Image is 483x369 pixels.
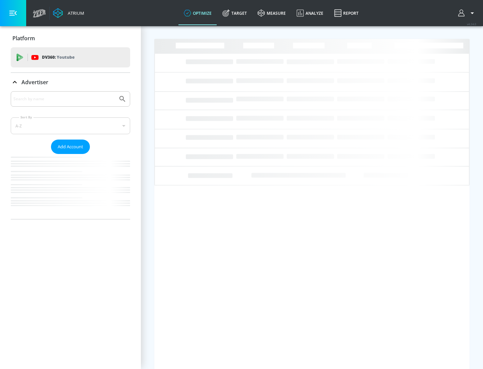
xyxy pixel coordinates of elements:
div: Advertiser [11,91,130,219]
a: Target [217,1,252,25]
div: Advertiser [11,73,130,92]
div: Platform [11,29,130,48]
a: Atrium [53,8,84,18]
span: v 4.24.0 [467,22,476,26]
label: Sort By [19,115,34,119]
a: Report [329,1,364,25]
a: measure [252,1,291,25]
div: Atrium [65,10,84,16]
a: Analyze [291,1,329,25]
p: DV360: [42,54,74,61]
button: Add Account [51,140,90,154]
div: DV360: Youtube [11,47,130,67]
nav: list of Advertiser [11,154,130,219]
p: Advertiser [21,78,48,86]
a: optimize [178,1,217,25]
div: A-Z [11,117,130,134]
span: Add Account [58,143,83,151]
p: Platform [12,35,35,42]
p: Youtube [57,54,74,61]
input: Search by name [13,95,115,103]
